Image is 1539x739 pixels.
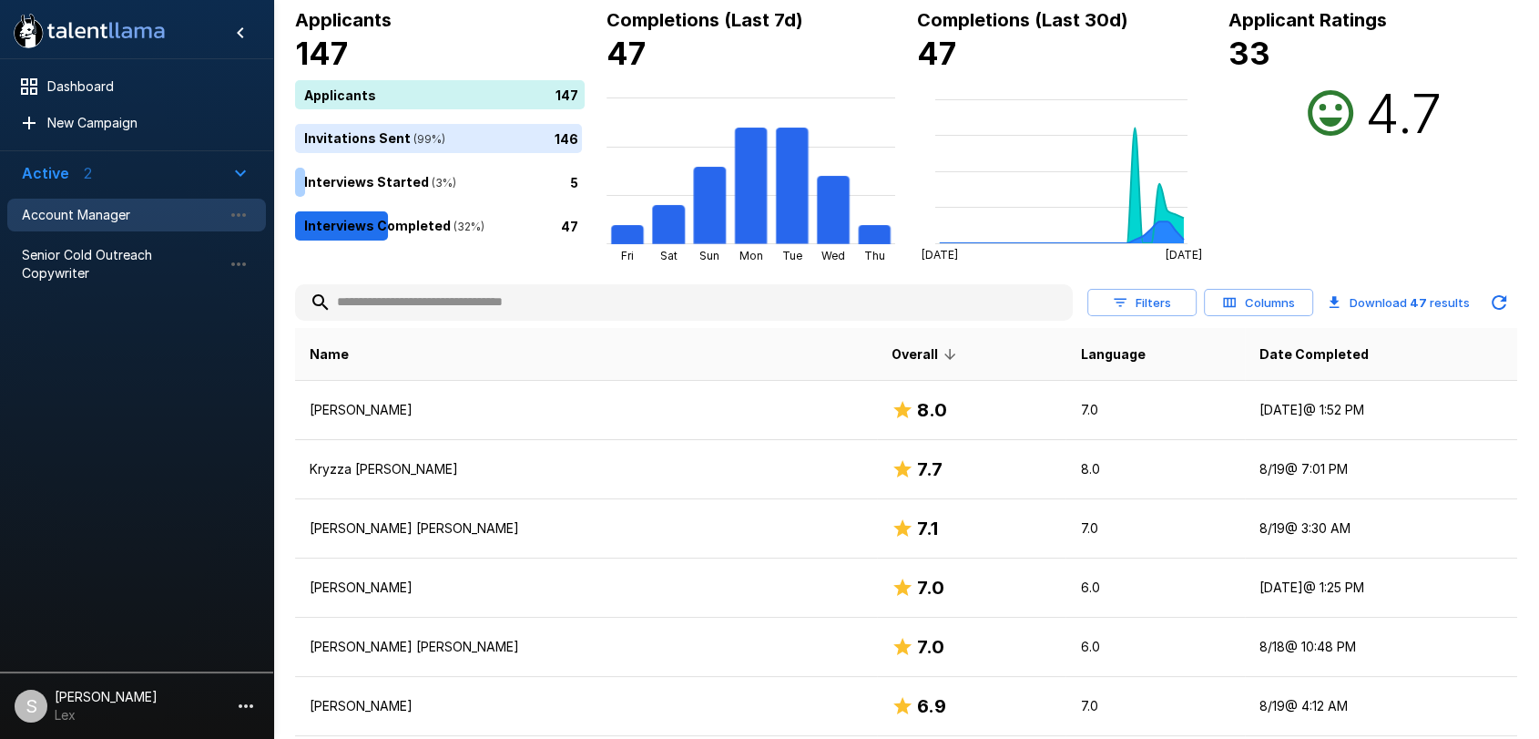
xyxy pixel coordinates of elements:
[1410,295,1427,310] b: 47
[1204,289,1313,317] button: Columns
[1245,440,1517,499] td: 8/19 @ 7:01 PM
[310,460,862,478] p: Kryzza [PERSON_NAME]
[295,9,392,31] b: Applicants
[570,172,578,191] p: 5
[699,249,719,262] tspan: Sun
[620,249,633,262] tspan: Fri
[310,344,349,365] span: Name
[1166,248,1202,262] tspan: [DATE]
[917,573,944,602] h6: 7.0
[295,35,348,72] b: 147
[1245,618,1517,677] td: 8/18 @ 10:48 PM
[310,579,862,597] p: [PERSON_NAME]
[310,401,862,419] p: [PERSON_NAME]
[1080,697,1229,715] p: 7.0
[606,9,803,31] b: Completions (Last 7d)
[555,128,578,148] p: 146
[1320,284,1477,321] button: Download 47 results
[821,249,845,262] tspan: Wed
[310,519,862,538] p: [PERSON_NAME] [PERSON_NAME]
[1080,344,1145,365] span: Language
[1245,677,1517,736] td: 8/19 @ 4:12 AM
[1259,344,1369,365] span: Date Completed
[1080,519,1229,538] p: 7.0
[864,249,885,262] tspan: Thu
[606,35,646,72] b: 47
[310,638,862,656] p: [PERSON_NAME] [PERSON_NAME]
[917,9,1128,31] b: Completions (Last 30d)
[1087,289,1197,317] button: Filters
[892,344,962,365] span: Overall
[1481,284,1517,321] button: Updated Today - 4:33 AM
[1365,80,1442,146] h2: 4.7
[917,35,956,72] b: 47
[310,697,862,715] p: [PERSON_NAME]
[782,249,802,262] tspan: Tue
[561,216,578,235] p: 47
[1080,401,1229,419] p: 7.0
[1245,559,1517,618] td: [DATE] @ 1:25 PM
[1080,460,1229,478] p: 8.0
[1080,638,1229,656] p: 6.0
[1245,499,1517,559] td: 8/19 @ 3:30 AM
[739,249,762,262] tspan: Mon
[1245,381,1517,440] td: [DATE] @ 1:52 PM
[917,692,946,721] h6: 6.9
[555,85,578,104] p: 147
[1228,9,1387,31] b: Applicant Ratings
[659,249,677,262] tspan: Sat
[1080,579,1229,597] p: 6.0
[917,514,938,543] h6: 7.1
[917,455,943,484] h6: 7.7
[917,395,947,425] h6: 8.0
[1228,35,1270,72] b: 33
[922,248,958,262] tspan: [DATE]
[917,632,944,662] h6: 7.0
